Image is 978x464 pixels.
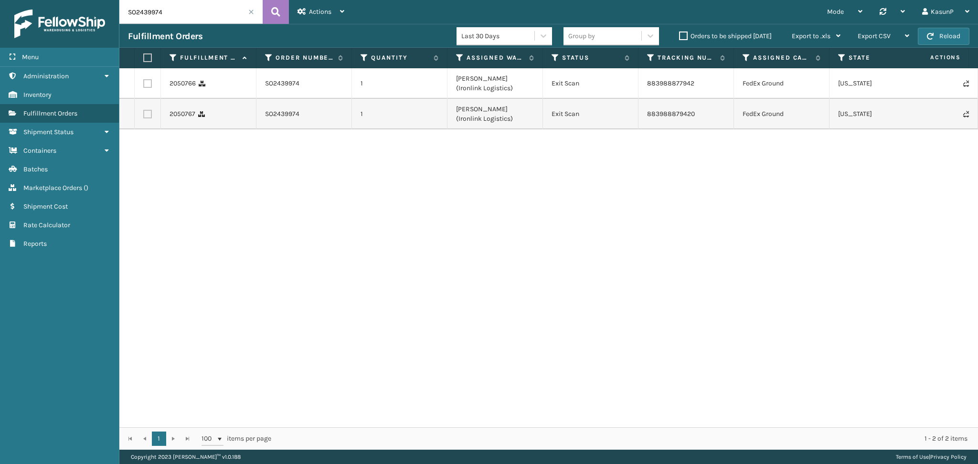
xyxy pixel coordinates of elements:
[352,68,447,99] td: 1
[647,110,695,118] a: 883988879420
[23,165,48,173] span: Batches
[23,72,69,80] span: Administration
[202,434,216,443] span: 100
[734,68,829,99] td: FedEx Ground
[792,32,830,40] span: Export to .xls
[152,432,166,446] a: 1
[23,240,47,248] span: Reports
[963,111,969,117] i: Never Shipped
[276,53,333,62] label: Order Number
[23,184,82,192] span: Marketplace Orders
[23,221,70,229] span: Rate Calculator
[202,432,271,446] span: items per page
[930,453,967,460] a: Privacy Policy
[84,184,88,192] span: ( )
[447,68,543,99] td: [PERSON_NAME] (Ironlink Logistics)
[918,28,969,45] button: Reload
[371,53,429,62] label: Quantity
[461,31,535,41] div: Last 30 Days
[896,453,929,460] a: Terms of Use
[447,99,543,129] td: [PERSON_NAME] (Ironlink Logistics)
[23,109,77,117] span: Fulfillment Orders
[128,31,202,42] h3: Fulfillment Orders
[543,99,638,129] td: Exit Scan
[180,53,238,62] label: Fulfillment Order Id
[896,450,967,464] div: |
[309,8,331,16] span: Actions
[827,8,844,16] span: Mode
[22,53,39,61] span: Menu
[265,109,299,119] a: SO2439974
[858,32,891,40] span: Export CSV
[568,31,595,41] div: Group by
[265,79,299,88] a: SO2439974
[658,53,715,62] label: Tracking Number
[23,128,74,136] span: Shipment Status
[543,68,638,99] td: Exit Scan
[753,53,811,62] label: Assigned Carrier Service
[647,79,694,87] a: 883988877942
[900,50,967,65] span: Actions
[131,450,241,464] p: Copyright 2023 [PERSON_NAME]™ v 1.0.188
[285,434,967,443] div: 1 - 2 of 2 items
[170,79,196,88] a: 2050766
[963,80,969,87] i: Never Shipped
[734,99,829,129] td: FedEx Ground
[23,202,68,211] span: Shipment Cost
[23,91,52,99] span: Inventory
[170,109,195,119] a: 2050767
[562,53,620,62] label: Status
[23,147,56,155] span: Containers
[352,99,447,129] td: 1
[849,53,906,62] label: State
[679,32,772,40] label: Orders to be shipped [DATE]
[829,99,925,129] td: [US_STATE]
[14,10,105,38] img: logo
[829,68,925,99] td: [US_STATE]
[467,53,524,62] label: Assigned Warehouse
